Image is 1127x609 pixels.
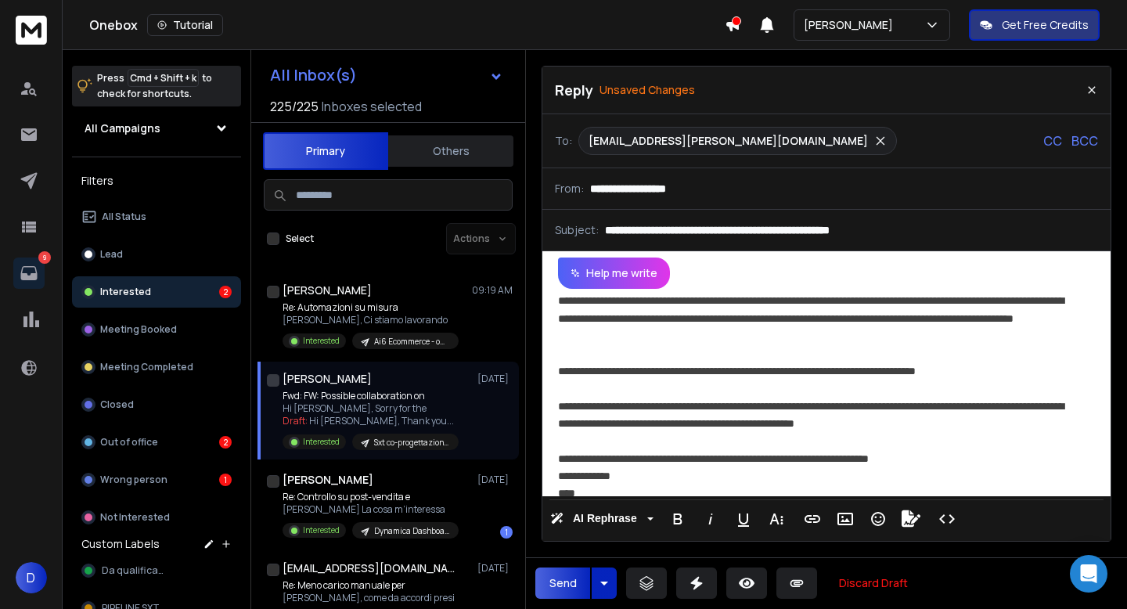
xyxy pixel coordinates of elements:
button: D [16,562,47,593]
h1: [PERSON_NAME] [283,283,372,298]
p: Meeting Completed [100,361,193,373]
button: Insert Image (⌘P) [830,503,860,535]
p: Closed [100,398,134,411]
button: Others [388,134,513,168]
button: Not Interested [72,502,241,533]
p: [DATE] [477,562,513,575]
p: Out of office [100,436,158,449]
button: Out of office2 [72,427,241,458]
p: Meeting Booked [100,323,177,336]
p: Dynamica Dashboard Power BI - ottobre [374,525,449,537]
div: Open Intercom Messenger [1070,555,1107,593]
p: Re: Automazioni su misura [283,301,459,314]
button: Discard Draft [826,568,920,599]
button: Meeting Completed [72,351,241,383]
div: 2 [219,436,232,449]
p: [PERSON_NAME], Ci stiamo lavorando [283,314,459,326]
p: 9 [38,251,51,264]
button: Italic (⌘I) [696,503,726,535]
p: Fwd: FW: Possible collaboration on [283,390,459,402]
p: 09:19 AM [472,284,513,297]
p: Re: Meno carico manuale per [283,579,459,592]
button: Tutorial [147,14,223,36]
button: Lead [72,239,241,270]
p: Sxt co-progettazione settembre [374,437,449,449]
button: Meeting Booked [72,314,241,345]
span: 225 / 225 [270,97,319,116]
button: Primary [263,132,388,170]
button: Code View [932,503,962,535]
button: Signature [896,503,926,535]
p: Interested [303,436,340,448]
h1: [PERSON_NAME] [283,472,373,488]
div: 1 [500,526,513,539]
p: Subject: [555,222,599,238]
button: Closed [72,389,241,420]
p: Hi [PERSON_NAME], Sorry for the [283,402,459,415]
p: [PERSON_NAME] La cosa m’interessa [283,503,459,516]
div: Onebox [89,14,725,36]
h3: Inboxes selected [322,97,422,116]
a: 9 [13,258,45,289]
button: All Status [72,201,241,232]
span: Draft: [283,414,308,427]
button: Get Free Credits [969,9,1100,41]
p: Press to check for shortcuts. [97,70,212,102]
p: CC [1043,132,1062,150]
p: From: [555,181,584,196]
p: Wrong person [100,474,167,486]
p: [PERSON_NAME] [804,17,899,33]
button: Send [535,568,590,599]
label: Select [286,232,314,245]
p: All Status [102,211,146,223]
p: Reply [555,79,593,101]
p: BCC [1071,132,1098,150]
button: Insert Link (⌘K) [798,503,827,535]
h1: [PERSON_NAME] [283,371,372,387]
h3: Custom Labels [81,536,160,552]
h1: All Inbox(s) [270,67,357,83]
p: Ai6 Ecommerce - ottobre [374,336,449,348]
button: Da qualificare [72,555,241,586]
p: [PERSON_NAME], come da accordi presi [283,592,459,604]
p: [DATE] [477,474,513,486]
div: 1 [219,474,232,486]
p: Interested [303,335,340,347]
button: More Text [762,503,791,535]
p: [DATE] [477,373,513,385]
p: Not Interested [100,511,170,524]
p: Get Free Credits [1002,17,1089,33]
button: AI Rephrase [547,503,657,535]
button: Interested2 [72,276,241,308]
h1: [EMAIL_ADDRESS][DOMAIN_NAME] [283,560,455,576]
button: Help me write [558,258,670,289]
p: Lead [100,248,123,261]
span: Hi [PERSON_NAME], Thank you ... [309,414,454,427]
h3: Filters [72,170,241,192]
button: All Inbox(s) [257,59,516,91]
button: Wrong person1 [72,464,241,495]
p: Re: Controllo su post-vendita e [283,491,459,503]
p: [EMAIL_ADDRESS][PERSON_NAME][DOMAIN_NAME] [589,133,868,149]
button: All Campaigns [72,113,241,144]
button: Underline (⌘U) [729,503,758,535]
p: Unsaved Changes [600,82,695,98]
button: Emoticons [863,503,893,535]
h1: All Campaigns [85,121,160,136]
p: Interested [100,286,151,298]
span: Cmd + Shift + k [128,69,199,87]
span: Da qualificare [102,564,167,577]
p: Interested [303,524,340,536]
p: To: [555,133,572,149]
span: AI Rephrase [570,512,640,525]
div: 2 [219,286,232,298]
